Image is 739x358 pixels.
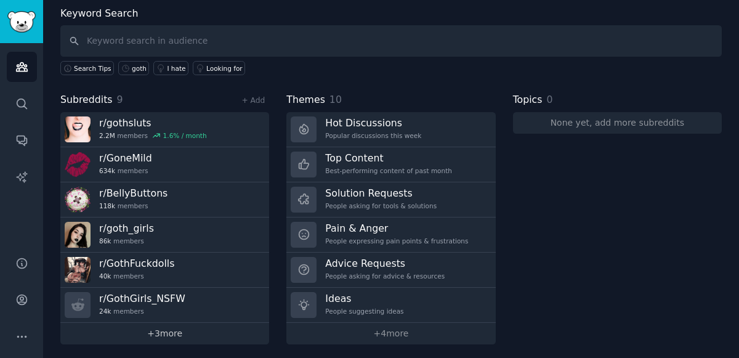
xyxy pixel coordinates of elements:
[206,64,243,73] div: Looking for
[325,222,468,235] h3: Pain & Anger
[241,96,265,105] a: + Add
[99,292,185,305] h3: r/ GothGirls_NSFW
[325,292,403,305] h3: Ideas
[325,257,445,270] h3: Advice Requests
[286,147,495,182] a: Top ContentBest-performing content of past month
[60,323,269,344] a: +3more
[65,222,91,248] img: goth_girls
[153,61,188,75] a: I hate
[65,187,91,213] img: BellyButtons
[286,218,495,253] a: Pain & AngerPeople expressing pain points & frustrations
[325,187,437,200] h3: Solution Requests
[286,288,495,323] a: IdeasPeople suggesting ideas
[286,92,325,108] span: Themes
[325,131,421,140] div: Popular discussions this week
[60,92,113,108] span: Subreddits
[329,94,342,105] span: 10
[286,253,495,288] a: Advice RequestsPeople asking for advice & resources
[60,288,269,323] a: r/GothGirls_NSFW24kmembers
[99,237,111,245] span: 86k
[513,92,543,108] span: Topics
[99,222,154,235] h3: r/ goth_girls
[546,94,552,105] span: 0
[325,166,452,175] div: Best-performing content of past month
[74,64,111,73] span: Search Tips
[60,25,722,57] input: Keyword search in audience
[99,272,174,280] div: members
[99,272,111,280] span: 40k
[325,116,421,129] h3: Hot Discussions
[286,323,495,344] a: +4more
[163,131,207,140] div: 1.6 % / month
[132,64,147,73] div: goth
[99,116,207,129] h3: r/ gothsluts
[99,166,152,175] div: members
[325,307,403,315] div: People suggesting ideas
[325,152,452,165] h3: Top Content
[167,64,185,73] div: I hate
[60,147,269,182] a: r/GoneMild634kmembers
[325,201,437,210] div: People asking for tools & solutions
[99,237,154,245] div: members
[65,257,91,283] img: GothFuckdolls
[60,7,138,19] label: Keyword Search
[60,61,114,75] button: Search Tips
[286,182,495,218] a: Solution RequestsPeople asking for tools & solutions
[99,307,185,315] div: members
[60,218,269,253] a: r/goth_girls86kmembers
[193,61,245,75] a: Looking for
[60,182,269,218] a: r/BellyButtons118kmembers
[99,257,174,270] h3: r/ GothFuckdolls
[65,152,91,177] img: GoneMild
[7,11,36,33] img: GummySearch logo
[60,253,269,288] a: r/GothFuckdolls40kmembers
[118,61,149,75] a: goth
[99,201,168,210] div: members
[99,131,207,140] div: members
[99,166,115,175] span: 634k
[99,201,115,210] span: 118k
[99,131,115,140] span: 2.2M
[99,187,168,200] h3: r/ BellyButtons
[60,112,269,147] a: r/gothsluts2.2Mmembers1.6% / month
[117,94,123,105] span: 9
[99,307,111,315] span: 24k
[286,112,495,147] a: Hot DiscussionsPopular discussions this week
[325,272,445,280] div: People asking for advice & resources
[99,152,152,165] h3: r/ GoneMild
[513,112,722,134] a: None yet, add more subreddits
[65,116,91,142] img: gothsluts
[325,237,468,245] div: People expressing pain points & frustrations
